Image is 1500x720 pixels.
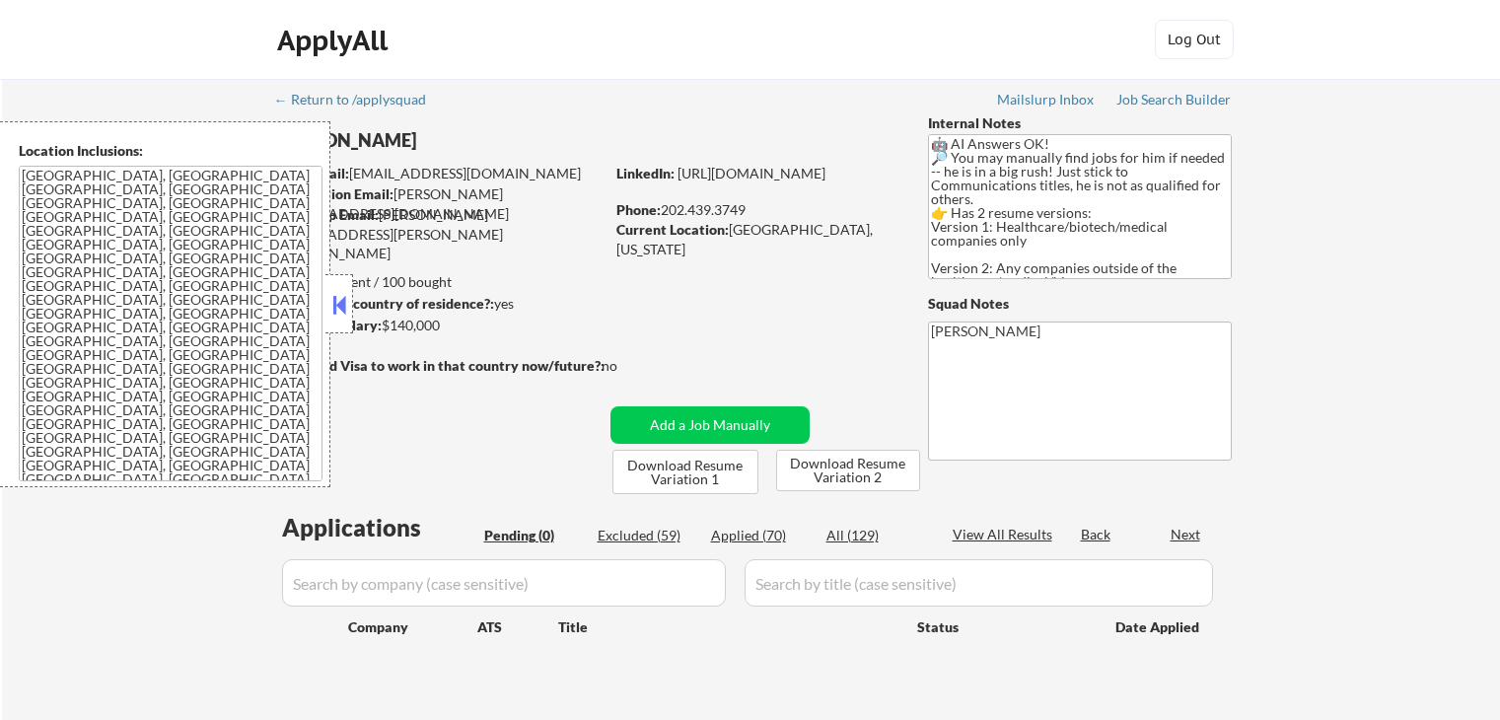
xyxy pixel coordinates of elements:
div: [EMAIL_ADDRESS][DOMAIN_NAME] [277,164,604,183]
button: Add a Job Manually [610,406,810,444]
input: Search by title (case sensitive) [745,559,1213,607]
div: 202.439.3749 [616,200,895,220]
div: [PERSON_NAME] [276,128,681,153]
div: Title [558,617,898,637]
div: 70 sent / 100 bought [275,272,604,292]
div: [GEOGRAPHIC_DATA], [US_STATE] [616,220,895,258]
div: Job Search Builder [1116,93,1232,107]
strong: Phone: [616,201,661,218]
div: yes [275,294,598,314]
div: [PERSON_NAME][EMAIL_ADDRESS][PERSON_NAME][DOMAIN_NAME] [276,205,604,263]
div: Date Applied [1115,617,1202,637]
div: Excluded (59) [598,526,696,545]
strong: Current Location: [616,221,729,238]
a: Mailslurp Inbox [997,92,1096,111]
a: [URL][DOMAIN_NAME] [678,165,825,181]
div: Squad Notes [928,294,1232,314]
a: ← Return to /applysquad [274,92,445,111]
div: ATS [477,617,558,637]
button: Download Resume Variation 2 [776,450,920,491]
strong: LinkedIn: [616,165,675,181]
div: Location Inclusions: [19,141,322,161]
div: All (129) [826,526,925,545]
strong: Will need Visa to work in that country now/future?: [276,357,605,374]
button: Download Resume Variation 1 [612,450,758,494]
div: no [602,356,658,376]
div: Company [348,617,477,637]
div: Applications [282,516,477,540]
div: ApplyAll [277,24,393,57]
a: Job Search Builder [1116,92,1232,111]
div: Status [917,609,1087,644]
div: Pending (0) [484,526,583,545]
div: View All Results [953,525,1058,544]
input: Search by company (case sensitive) [282,559,726,607]
div: ← Return to /applysquad [274,93,445,107]
strong: Can work in country of residence?: [275,295,494,312]
div: Next [1171,525,1202,544]
div: Back [1081,525,1112,544]
div: Applied (70) [711,526,810,545]
div: Internal Notes [928,113,1232,133]
div: Mailslurp Inbox [997,93,1096,107]
div: [PERSON_NAME][EMAIL_ADDRESS][DOMAIN_NAME] [277,184,604,223]
button: Log Out [1155,20,1234,59]
div: $140,000 [275,316,604,335]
